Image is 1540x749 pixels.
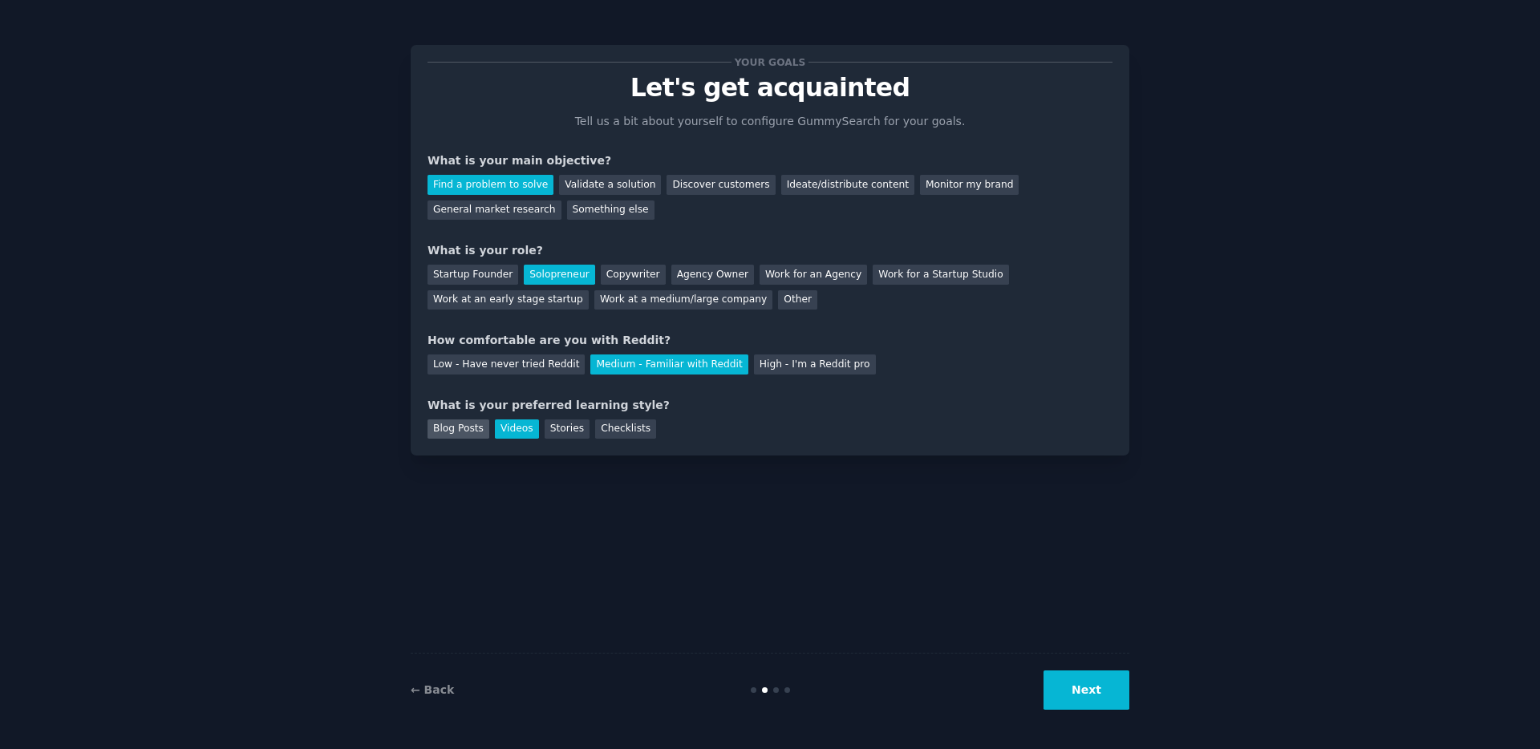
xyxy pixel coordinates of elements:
p: Tell us a bit about yourself to configure GummySearch for your goals. [568,113,972,130]
p: Let's get acquainted [428,74,1112,102]
div: Work at an early stage startup [428,290,589,310]
div: What is your role? [428,242,1112,259]
div: Find a problem to solve [428,175,553,195]
div: Videos [495,419,539,439]
span: Your goals [731,54,808,71]
div: Monitor my brand [920,175,1019,195]
div: Work at a medium/large company [594,290,772,310]
div: How comfortable are you with Reddit? [428,332,1112,349]
div: Blog Posts [428,419,489,439]
div: Solopreneur [524,265,594,285]
button: Next [1044,670,1129,710]
div: What is your preferred learning style? [428,397,1112,414]
div: Something else [567,200,654,221]
div: Medium - Familiar with Reddit [590,354,748,374]
div: Stories [545,419,590,439]
div: Discover customers [667,175,775,195]
a: ← Back [411,683,454,696]
div: Other [778,290,817,310]
div: Checklists [595,419,656,439]
div: General market research [428,200,561,221]
div: Low - Have never tried Reddit [428,354,585,374]
div: Ideate/distribute content [781,175,914,195]
div: Work for an Agency [760,265,867,285]
div: What is your main objective? [428,152,1112,169]
div: Work for a Startup Studio [873,265,1008,285]
div: High - I'm a Reddit pro [754,354,876,374]
div: Startup Founder [428,265,518,285]
div: Copywriter [601,265,666,285]
div: Agency Owner [671,265,754,285]
div: Validate a solution [559,175,661,195]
